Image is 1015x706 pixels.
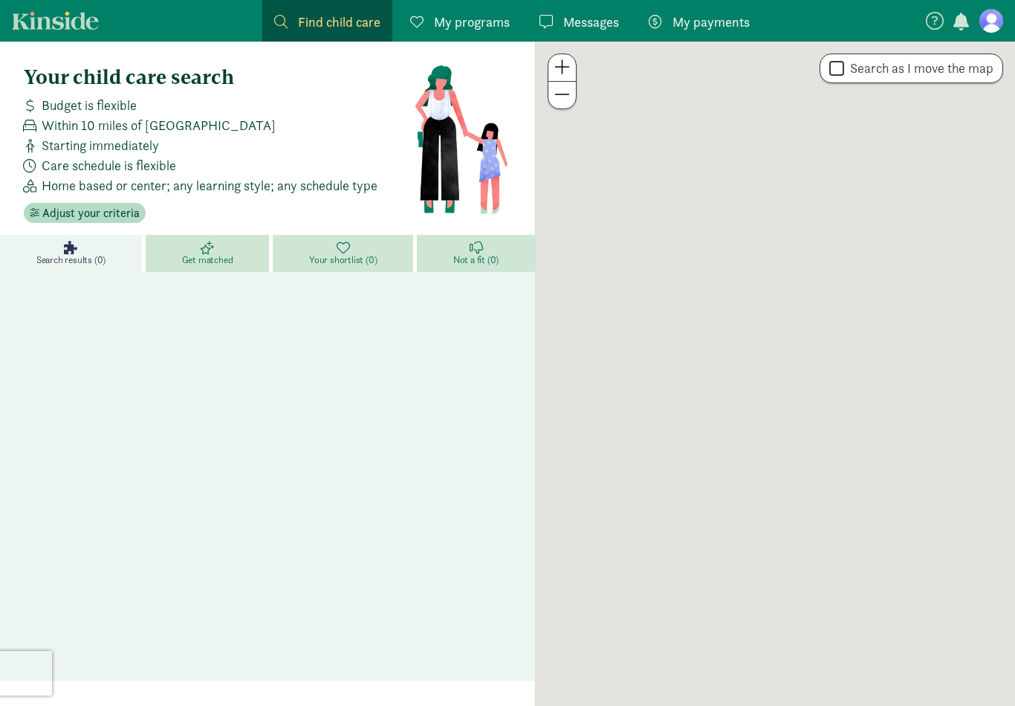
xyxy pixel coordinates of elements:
span: Home based or center; any learning style; any schedule type [42,175,377,195]
span: Budget is flexible [42,95,137,115]
a: Get matched [146,235,273,272]
h4: Your child care search [24,65,414,89]
span: Care schedule is flexible [42,155,176,175]
span: Within 10 miles of [GEOGRAPHIC_DATA] [42,115,276,135]
button: Adjust your criteria [24,203,146,224]
a: Not a fit (0) [417,235,535,272]
span: My payments [672,12,750,32]
span: Search results (0) [36,254,106,266]
label: Search as I move the map [844,59,993,77]
span: Starting immediately [42,135,159,155]
span: Not a fit (0) [453,254,499,266]
span: Your shortlist (0) [309,254,377,266]
span: Messages [563,12,619,32]
a: Kinside [12,11,99,30]
span: Adjust your criteria [42,204,140,222]
span: Get matched [182,254,233,266]
a: Your shortlist (0) [273,235,417,272]
span: My programs [434,12,510,32]
span: Find child care [298,12,380,32]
